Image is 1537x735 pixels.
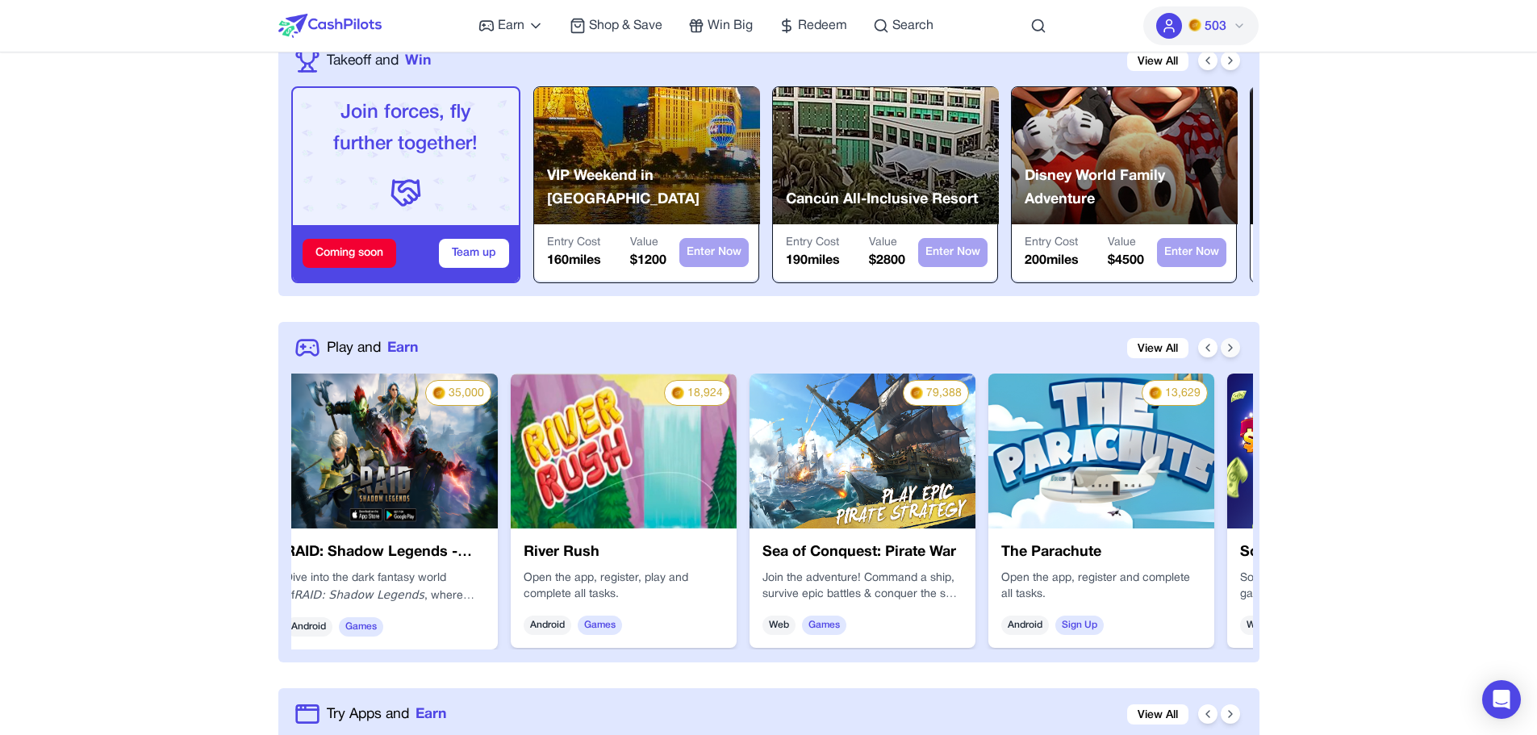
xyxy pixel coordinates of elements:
[708,16,753,35] span: Win Big
[294,588,424,601] em: RAID: Shadow Legends
[750,374,975,528] img: 75fe42d1-c1a6-4a8c-8630-7b3dc285bdf3.jpg
[1240,570,1440,603] p: Solitaire Smash takes the classic card game to a whole new level, offering players the chance to ...
[988,374,1214,528] img: 2c778e42-8f0c-43bb-8c31-87b697b9281c.jpg
[524,616,571,635] span: Android
[1165,386,1201,402] span: 13,629
[1482,680,1521,719] div: Open Intercom Messenger
[688,16,753,35] a: Win Big
[1108,235,1144,251] p: Value
[1205,17,1226,36] span: 503
[285,570,485,604] p: Dive into the dark fantasy world of , where every decision shapes your legendary journey.
[327,704,409,725] span: Try Apps and
[892,16,933,35] span: Search
[1001,616,1049,635] span: Android
[1149,386,1162,399] img: PMs
[762,570,963,603] p: Join the adventure! Command a ship, survive epic battles & conquer the sea in this RPG strategy g...
[873,16,933,35] a: Search
[630,235,666,251] p: Value
[679,238,749,267] button: Enter Now
[1227,374,1453,528] img: pthLujYMgo6d.png
[926,386,962,402] span: 79,388
[449,386,484,402] span: 35,000
[339,617,383,637] span: Games
[524,570,724,603] div: Open the app, register, play and complete all tasks.
[278,14,382,38] img: CashPilots Logo
[387,337,418,358] span: Earn
[570,16,662,35] a: Shop & Save
[272,374,498,528] img: nRLw6yM7nDBu.webp
[687,386,723,402] span: 18,924
[1240,616,1273,635] span: Web
[1240,570,1440,603] div: Win real money in exciting multiplayer [DOMAIN_NAME] in a secure, fair, and ad-free gaming enviro...
[306,98,506,161] p: Join forces, fly further together!
[869,235,905,251] p: Value
[1157,238,1226,267] button: Enter Now
[285,617,332,637] span: Android
[779,16,847,35] a: Redeem
[547,235,601,251] p: Entry Cost
[1127,338,1188,358] a: View All
[578,616,622,635] span: Games
[671,386,684,399] img: PMs
[918,238,988,267] button: Enter Now
[1025,165,1238,212] p: Disney World Family Adventure
[303,239,396,268] div: Coming soon
[786,235,840,251] p: Entry Cost
[802,616,846,635] span: Games
[285,541,485,564] h3: RAID: Shadow Legends - Android
[1001,541,1201,564] h3: The Parachute
[432,386,445,399] img: PMs
[327,704,446,725] a: Try Apps andEarn
[327,337,418,358] a: Play andEarn
[416,704,446,725] span: Earn
[869,251,905,270] p: $ 2800
[1127,51,1188,71] a: View All
[786,188,978,211] p: Cancún All-Inclusive Resort
[798,16,847,35] span: Redeem
[786,251,840,270] p: 190 miles
[439,239,509,268] button: Team up
[1240,541,1440,564] h3: Solitaire Smash - AOS
[1025,235,1079,251] p: Entry Cost
[1143,6,1259,45] button: PMs503
[762,616,796,635] span: Web
[547,251,601,270] p: 160 miles
[1055,616,1104,635] span: Sign Up
[910,386,923,399] img: PMs
[1127,704,1188,725] a: View All
[327,50,431,71] a: Takeoff andWin
[1188,19,1201,31] img: PMs
[405,50,431,71] span: Win
[1001,570,1201,603] p: Open the app, register and complete all tasks.
[1108,251,1144,270] p: $ 4500
[630,251,666,270] p: $ 1200
[524,541,724,564] h3: River Rush
[762,541,963,564] h3: Sea of Conquest: Pirate War
[327,50,399,71] span: Takeoff and
[498,16,524,35] span: Earn
[547,165,760,212] p: VIP Weekend in [GEOGRAPHIC_DATA]
[1025,251,1079,270] p: 200 miles
[478,16,544,35] a: Earn
[589,16,662,35] span: Shop & Save
[327,337,381,358] span: Play and
[511,374,737,528] img: cd3c5e61-d88c-4c75-8e93-19b3db76cddd.webp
